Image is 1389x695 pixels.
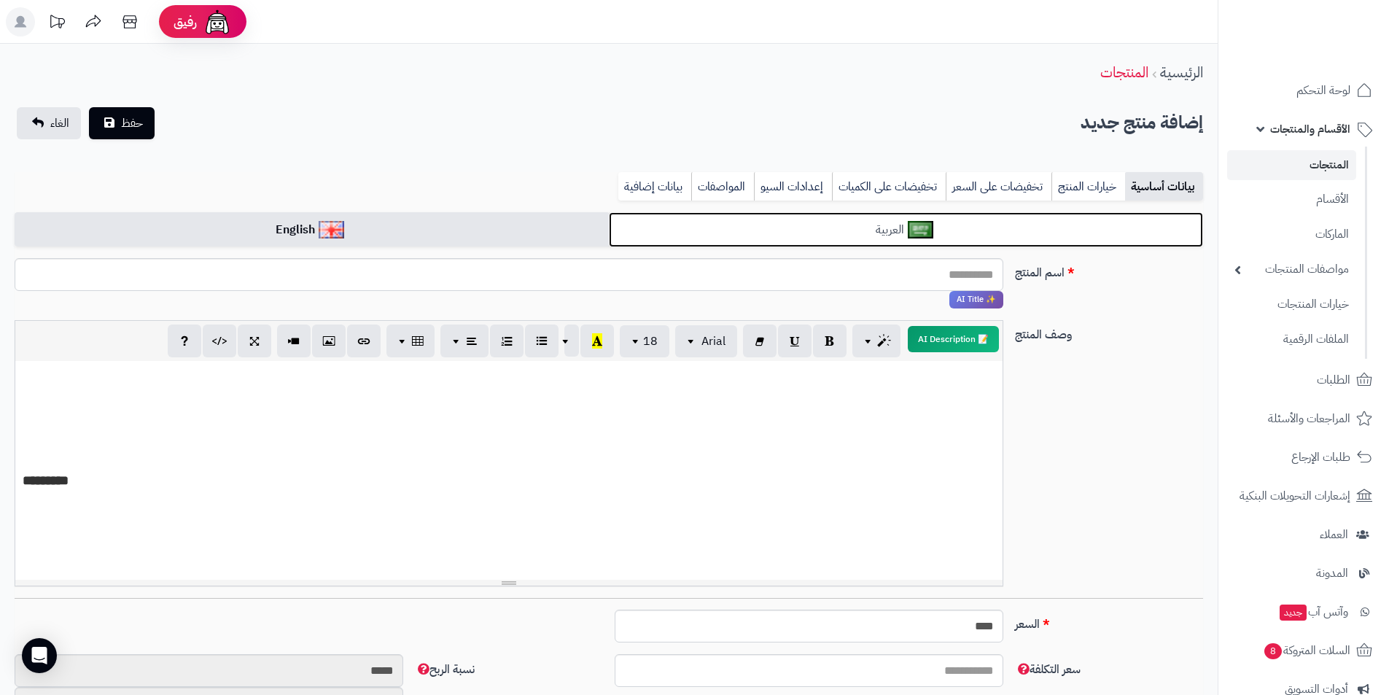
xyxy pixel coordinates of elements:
[609,212,1203,248] a: العربية
[1280,605,1307,621] span: جديد
[1227,633,1380,668] a: السلات المتروكة8
[39,7,75,40] a: تحديثات المنصة
[1227,184,1356,215] a: الأقسام
[1009,258,1209,282] label: اسم المنتج
[1227,440,1380,475] a: طلبات الإرجاع
[949,291,1003,308] span: انقر لاستخدام رفيقك الذكي
[1227,324,1356,355] a: الملفات الرقمية
[832,172,946,201] a: تخفيضات على الكميات
[1227,556,1380,591] a: المدونة
[1227,594,1380,629] a: وآتس آبجديد
[675,325,737,357] button: Arial
[1316,563,1348,583] span: المدونة
[121,114,143,132] span: حفظ
[1227,73,1380,108] a: لوحة التحكم
[1227,478,1380,513] a: إشعارات التحويلات البنكية
[174,13,197,31] span: رفيق
[17,107,81,139] a: الغاء
[1296,80,1350,101] span: لوحة التحكم
[1160,61,1203,83] a: الرئيسية
[203,7,232,36] img: ai-face.png
[620,325,669,357] button: 18
[701,333,725,350] span: Arial
[1270,119,1350,139] span: الأقسام والمنتجات
[1227,254,1356,285] a: مواصفات المنتجات
[1278,602,1348,622] span: وآتس آب
[1317,370,1350,390] span: الطلبات
[1263,640,1350,661] span: السلات المتروكة
[1264,643,1282,659] span: 8
[1227,289,1356,320] a: خيارات المنتجات
[50,114,69,132] span: الغاء
[908,326,999,352] button: 📝 AI Description
[1240,486,1350,506] span: إشعارات التحويلات البنكية
[1227,219,1356,250] a: الماركات
[1009,610,1209,633] label: السعر
[15,212,609,248] a: English
[1227,517,1380,552] a: العملاء
[1015,661,1081,678] span: سعر التكلفة
[691,172,754,201] a: المواصفات
[754,172,832,201] a: إعدادات السيو
[1100,61,1148,83] a: المنتجات
[643,333,658,350] span: 18
[618,172,691,201] a: بيانات إضافية
[1227,401,1380,436] a: المراجعات والأسئلة
[1009,320,1209,343] label: وصف المنتج
[1320,524,1348,545] span: العملاء
[1227,362,1380,397] a: الطلبات
[1125,172,1203,201] a: بيانات أساسية
[415,661,475,678] span: نسبة الربح
[1051,172,1125,201] a: خيارات المنتج
[319,221,344,238] img: English
[946,172,1051,201] a: تخفيضات على السعر
[89,107,155,139] button: حفظ
[1081,108,1203,138] h2: إضافة منتج جديد
[1268,408,1350,429] span: المراجعات والأسئلة
[908,221,933,238] img: العربية
[1291,447,1350,467] span: طلبات الإرجاع
[22,638,57,673] div: Open Intercom Messenger
[1227,150,1356,180] a: المنتجات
